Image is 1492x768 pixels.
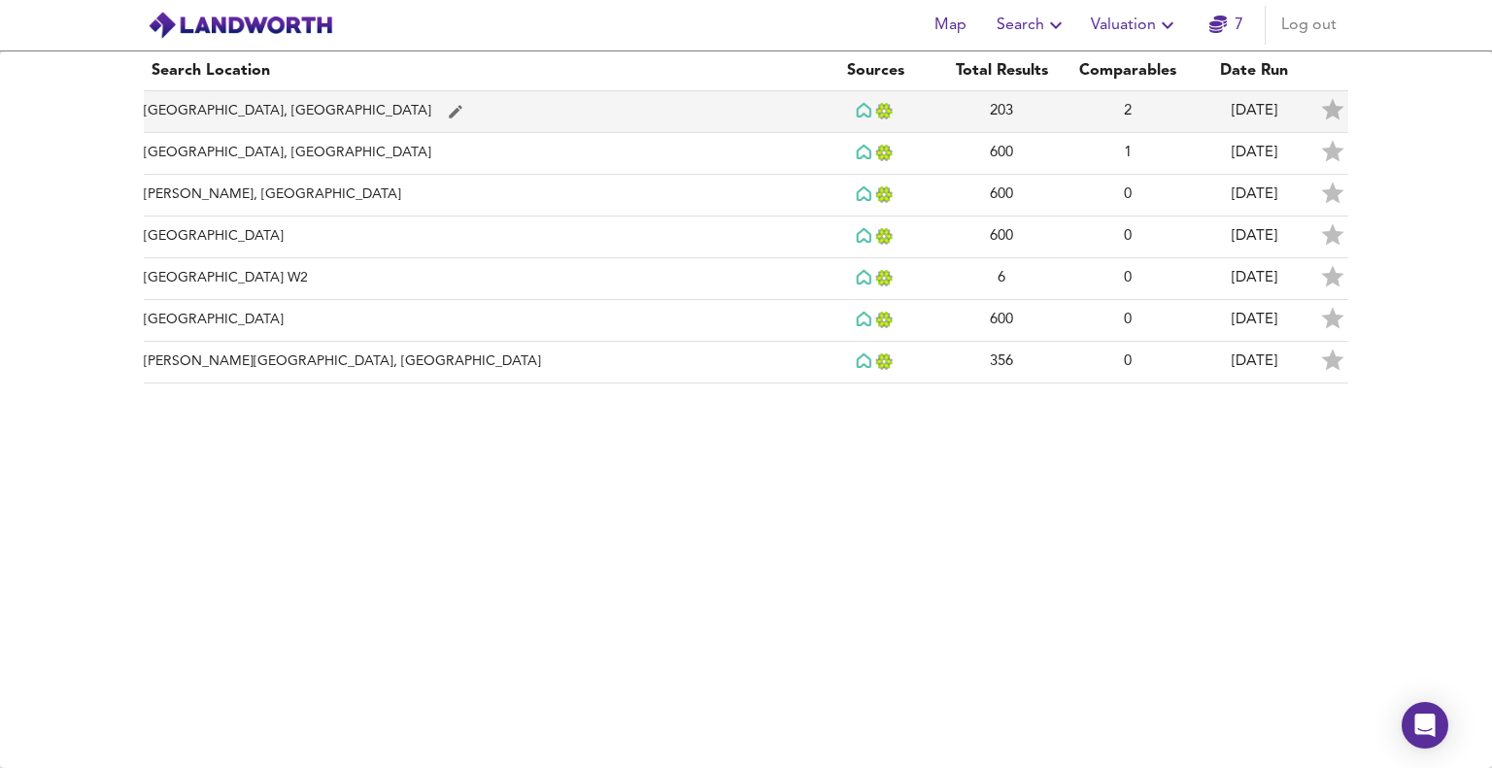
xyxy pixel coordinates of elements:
th: Search Location [144,51,812,91]
img: Rightmove [856,311,875,329]
td: [DATE] [1191,217,1317,258]
div: Comparables [1072,59,1183,83]
div: Total Results [946,59,1057,83]
img: logo [148,11,333,40]
td: [GEOGRAPHIC_DATA], [GEOGRAPHIC_DATA] [144,91,812,133]
td: 600 [938,300,1065,342]
table: simple table [124,51,1368,384]
img: Land Registry [875,145,896,161]
div: Date Run [1199,59,1309,83]
span: Search [997,12,1068,39]
td: 0 [1065,217,1191,258]
td: 6 [938,258,1065,300]
img: Rightmove [856,352,875,371]
td: [GEOGRAPHIC_DATA] [144,217,812,258]
div: Sources [820,59,931,83]
button: Search [989,6,1075,45]
td: [DATE] [1191,133,1317,175]
a: 7 [1209,12,1243,39]
td: 2 [1065,91,1191,133]
td: [DATE] [1191,300,1317,342]
td: 1 [1065,133,1191,175]
img: Land Registry [875,353,896,370]
img: Rightmove [856,185,875,204]
img: Rightmove [856,144,875,162]
td: [GEOGRAPHIC_DATA], [GEOGRAPHIC_DATA] [144,133,812,175]
td: [GEOGRAPHIC_DATA] [144,300,812,342]
span: Valuation [1091,12,1179,39]
span: Map [927,12,973,39]
td: 203 [938,91,1065,133]
td: [PERSON_NAME], [GEOGRAPHIC_DATA] [144,175,812,217]
img: Land Registry [875,103,896,119]
td: 0 [1065,300,1191,342]
img: Land Registry [875,228,896,245]
img: Rightmove [856,269,875,287]
td: 0 [1065,258,1191,300]
button: Log out [1273,6,1344,45]
img: Land Registry [875,186,896,203]
td: 600 [938,217,1065,258]
button: 7 [1195,6,1257,45]
td: 356 [938,342,1065,384]
button: Map [919,6,981,45]
span: Log out [1281,12,1337,39]
td: [DATE] [1191,175,1317,217]
div: Open Intercom Messenger [1402,702,1448,749]
img: Rightmove [856,102,875,120]
td: [DATE] [1191,342,1317,384]
td: 600 [938,133,1065,175]
td: 0 [1065,342,1191,384]
td: 600 [938,175,1065,217]
img: Rightmove [856,227,875,246]
img: Land Registry [875,312,896,328]
td: [PERSON_NAME][GEOGRAPHIC_DATA], [GEOGRAPHIC_DATA] [144,342,812,384]
td: [DATE] [1191,258,1317,300]
td: 0 [1065,175,1191,217]
td: [DATE] [1191,91,1317,133]
button: Valuation [1083,6,1187,45]
img: Land Registry [875,270,896,286]
td: [GEOGRAPHIC_DATA] W2 [144,258,812,300]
